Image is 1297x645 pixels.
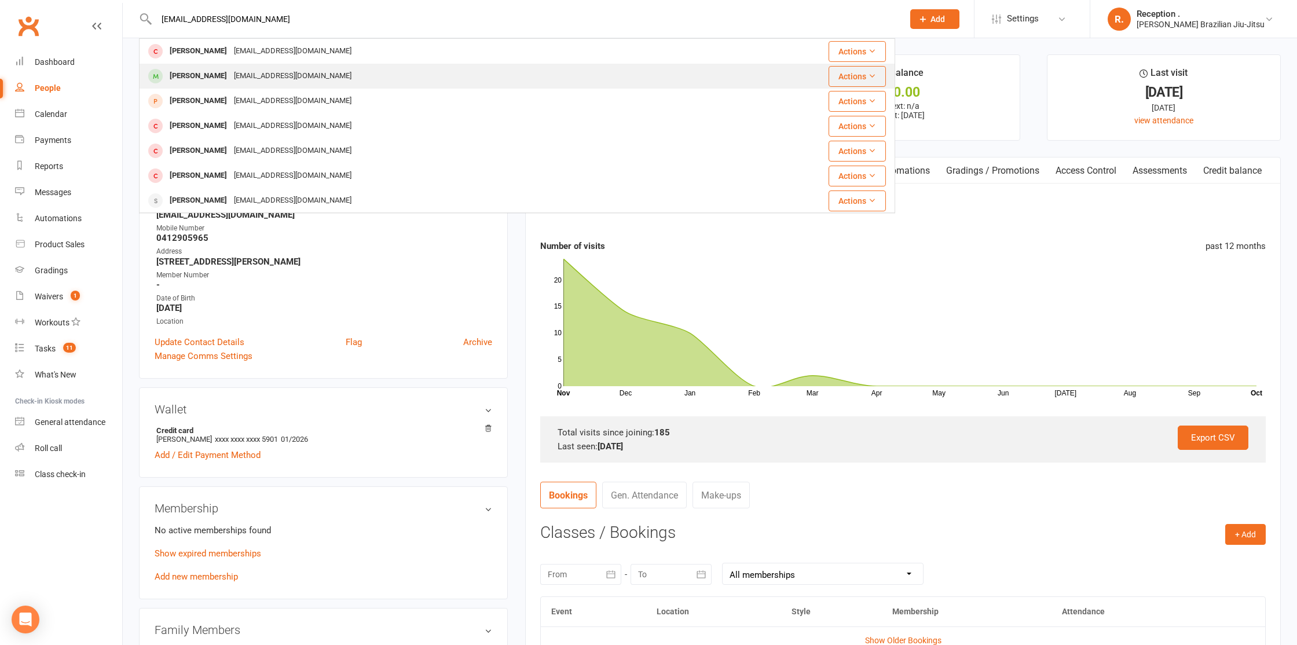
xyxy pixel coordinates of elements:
a: Manage Comms Settings [155,349,252,363]
a: Product Sales [15,232,122,258]
div: [EMAIL_ADDRESS][DOMAIN_NAME] [230,167,355,184]
p: Next: n/a Last: [DATE] [797,101,1009,120]
a: Gradings / Promotions [938,157,1047,184]
a: People [15,75,122,101]
div: Date of Birth [156,293,492,304]
a: Add / Edit Payment Method [155,448,261,462]
span: Settings [1007,6,1039,32]
a: Bookings [540,482,596,508]
div: [EMAIL_ADDRESS][DOMAIN_NAME] [230,192,355,209]
div: [PERSON_NAME] [166,192,230,209]
span: 1 [71,291,80,300]
div: [PERSON_NAME] Brazilian Jiu-Jitsu [1137,19,1265,30]
button: Actions [829,141,886,162]
strong: - [156,280,492,290]
strong: [DATE] [598,441,623,452]
strong: [STREET_ADDRESS][PERSON_NAME] [156,256,492,267]
button: Actions [829,166,886,186]
div: Last seen: [558,439,1248,453]
a: Automations [869,157,938,184]
div: Gradings [35,266,68,275]
a: Gen. Attendance [602,482,687,508]
a: Waivers 1 [15,284,122,310]
h3: Membership [155,502,492,515]
h3: Family Members [155,624,492,636]
a: Clubworx [14,12,43,41]
a: view attendance [1134,116,1193,125]
div: Class check-in [35,470,86,479]
a: Show Older Bookings [865,636,941,645]
div: What's New [35,370,76,379]
th: Attendance [1051,597,1212,626]
a: What's New [15,362,122,388]
button: Actions [829,116,886,137]
p: No active memberships found [155,523,492,537]
a: Calendar [15,101,122,127]
div: Reports [35,162,63,171]
span: Add [930,14,945,24]
a: Add new membership [155,571,238,582]
div: [PERSON_NAME] [166,167,230,184]
strong: Number of visits [540,241,605,251]
div: Automations [35,214,82,223]
div: Open Intercom Messenger [12,606,39,633]
th: Event [541,597,646,626]
div: [PERSON_NAME] [166,43,230,60]
span: 01/2026 [281,435,308,444]
a: Access Control [1047,157,1124,184]
th: Style [781,597,882,626]
strong: 0412905965 [156,233,492,243]
div: [EMAIL_ADDRESS][DOMAIN_NAME] [230,68,355,85]
button: Actions [829,41,886,62]
a: Gradings [15,258,122,284]
a: Automations [15,206,122,232]
div: Roll call [35,444,62,453]
a: Reports [15,153,122,179]
div: Tasks [35,344,56,353]
div: Address [156,246,492,257]
a: Payments [15,127,122,153]
div: [PERSON_NAME] [166,142,230,159]
div: Location [156,316,492,327]
input: Search... [153,11,895,27]
a: Flag [346,335,362,349]
button: Actions [829,91,886,112]
div: Calendar [35,109,67,119]
a: Make-ups [693,482,750,508]
strong: Credit card [156,426,486,435]
strong: [EMAIL_ADDRESS][DOMAIN_NAME] [156,210,492,220]
div: [EMAIL_ADDRESS][DOMAIN_NAME] [230,43,355,60]
div: Last visit [1140,65,1188,86]
div: Workouts [35,318,69,327]
div: R. [1108,8,1131,31]
a: Dashboard [15,49,122,75]
a: Export CSV [1178,426,1248,450]
div: Reception . [1137,9,1265,19]
div: Product Sales [35,240,85,249]
a: Roll call [15,435,122,461]
button: Actions [829,190,886,211]
a: Messages [15,179,122,206]
div: Member Number [156,270,492,281]
a: Archive [463,335,492,349]
h3: Wallet [155,403,492,416]
div: [DATE] [1058,101,1270,114]
a: Assessments [1124,157,1195,184]
button: Add [910,9,959,29]
div: [DATE] [1058,86,1270,98]
button: Actions [829,66,886,87]
div: Dashboard [35,57,75,67]
a: Update Contact Details [155,335,244,349]
h3: Classes / Bookings [540,524,1266,542]
a: Credit balance [1195,157,1270,184]
div: General attendance [35,417,105,427]
li: [PERSON_NAME] [155,424,492,445]
div: $ Balance [882,65,924,86]
a: Workouts [15,310,122,336]
div: [EMAIL_ADDRESS][DOMAIN_NAME] [230,142,355,159]
a: Class kiosk mode [15,461,122,488]
div: $0.00 [797,86,1009,98]
div: [PERSON_NAME] [166,118,230,134]
th: Location [646,597,781,626]
a: General attendance kiosk mode [15,409,122,435]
